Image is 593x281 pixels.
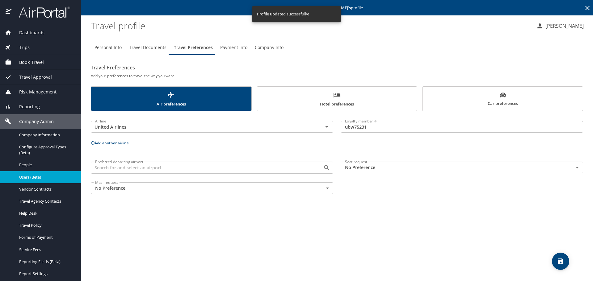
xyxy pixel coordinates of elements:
span: Trips [11,44,30,51]
div: Profile updated successfully! [257,8,309,20]
p: Editing profile [83,6,591,10]
img: icon-airportal.png [6,6,12,18]
div: scrollable force tabs example [91,86,583,111]
span: Dashboards [11,29,44,36]
span: Users (Beta) [19,174,74,180]
button: save [552,253,569,270]
span: Reporting Fields (Beta) [19,259,74,265]
span: Configure Approval Types (Beta) [19,144,74,156]
span: Report Settings [19,271,74,277]
span: Car preferences [426,92,579,107]
span: Book Travel [11,59,44,66]
h6: Add your preferences to travel the way you want [91,72,583,79]
span: Company Info [255,44,284,52]
img: airportal-logo.png [12,6,70,18]
div: Profile [91,40,583,55]
input: Search for and select an airport [93,163,313,171]
div: No Preference [341,162,583,173]
button: Add another airline [91,140,129,146]
span: Forms of Payment [19,234,74,240]
span: Company Admin [11,118,54,125]
button: Open [322,122,331,131]
span: Travel Agency Contacts [19,198,74,204]
span: Travel Approval [11,74,52,81]
span: Air preferences [95,91,248,108]
span: Payment Info [220,44,247,52]
div: No Preference [91,182,333,194]
span: People [19,162,74,168]
span: Hotel preferences [261,91,414,108]
span: Service Fees [19,247,74,253]
span: Travel Policy [19,222,74,228]
button: Open [322,163,331,172]
p: [PERSON_NAME] [544,22,584,30]
span: Help Desk [19,210,74,216]
span: Company Information [19,132,74,138]
span: Reporting [11,103,40,110]
span: Travel Documents [129,44,166,52]
span: Travel Preferences [174,44,213,52]
button: [PERSON_NAME] [534,20,586,31]
input: Select an Airline [93,123,313,131]
h1: Travel profile [91,16,531,35]
span: Risk Management [11,89,57,95]
h2: Travel Preferences [91,63,583,72]
span: Vendor Contracts [19,186,74,192]
span: Personal Info [95,44,122,52]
